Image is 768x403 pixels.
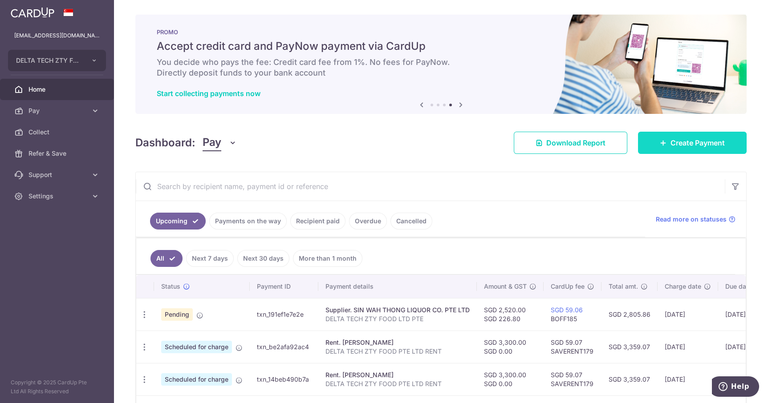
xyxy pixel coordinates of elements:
span: CardUp fee [551,282,585,291]
a: Next 7 days [186,250,234,267]
td: SGD 3,300.00 SGD 0.00 [477,363,544,395]
a: Start collecting payments now [157,89,260,98]
img: paynow Banner [135,14,747,114]
span: Total amt. [609,282,638,291]
a: All [150,250,183,267]
button: DELTA TECH ZTY FOOD PTE. LTD. [8,50,106,71]
span: Collect [28,128,87,137]
td: [DATE] [658,363,718,395]
span: Settings [28,192,87,201]
td: SGD 3,300.00 SGD 0.00 [477,330,544,363]
span: Charge date [665,282,701,291]
a: Cancelled [390,213,432,230]
td: SGD 59.07 SAVERENT179 [544,363,601,395]
td: [DATE] [658,298,718,330]
a: Download Report [514,132,627,154]
span: Refer & Save [28,149,87,158]
a: Recipient paid [290,213,345,230]
a: Payments on the way [209,213,287,230]
h6: You decide who pays the fee: Credit card fee from 1%. No fees for PayNow. Directly deposit funds ... [157,57,725,78]
span: DELTA TECH ZTY FOOD PTE. LTD. [16,56,82,65]
div: Supplier. SIN WAH THONG LIQUOR CO. PTE LTD [325,306,470,314]
a: Upcoming [150,213,206,230]
span: Pay [28,106,87,115]
span: Status [161,282,180,291]
span: Amount & GST [484,282,527,291]
td: SGD 3,359.07 [601,363,658,395]
td: SGD 2,520.00 SGD 226.80 [477,298,544,330]
th: Payment ID [250,275,318,298]
td: [DATE] [658,330,718,363]
iframe: Opens a widget where you can find more information [712,376,759,399]
a: Next 30 days [237,250,289,267]
p: [EMAIL_ADDRESS][DOMAIN_NAME] [14,31,100,40]
img: CardUp [11,7,54,18]
a: Overdue [349,213,387,230]
td: BOFF185 [544,298,601,330]
input: Search by recipient name, payment id or reference [136,172,725,201]
button: Pay [203,134,237,151]
span: Scheduled for charge [161,373,232,386]
p: DELTA TECH ZTY FOOD PTE LTD RENT [325,379,470,388]
span: Support [28,170,87,179]
p: DELTA TECH ZTY FOOD PTE LTD RENT [325,347,470,356]
a: More than 1 month [293,250,362,267]
td: txn_be2afa92ac4 [250,330,318,363]
span: Create Payment [670,137,725,148]
p: DELTA TECH ZTY FOOD LTD PTE [325,314,470,323]
span: Due date [725,282,752,291]
span: Read more on statuses [656,215,727,224]
h5: Accept credit card and PayNow payment via CardUp [157,39,725,53]
span: Home [28,85,87,94]
a: SGD 59.06 [551,306,583,314]
td: txn_14beb490b7a [250,363,318,395]
p: PROMO [157,28,725,36]
td: SGD 3,359.07 [601,330,658,363]
td: txn_191ef1e7e2e [250,298,318,330]
a: Create Payment [638,132,747,154]
span: Pending [161,308,193,321]
span: Pay [203,134,221,151]
td: SGD 59.07 SAVERENT179 [544,330,601,363]
div: Rent. [PERSON_NAME] [325,338,470,347]
span: Download Report [546,137,605,148]
a: Read more on statuses [656,215,735,224]
td: SGD 2,805.86 [601,298,658,330]
div: Rent. [PERSON_NAME] [325,371,470,379]
span: Scheduled for charge [161,341,232,353]
th: Payment details [318,275,477,298]
h4: Dashboard: [135,135,195,151]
